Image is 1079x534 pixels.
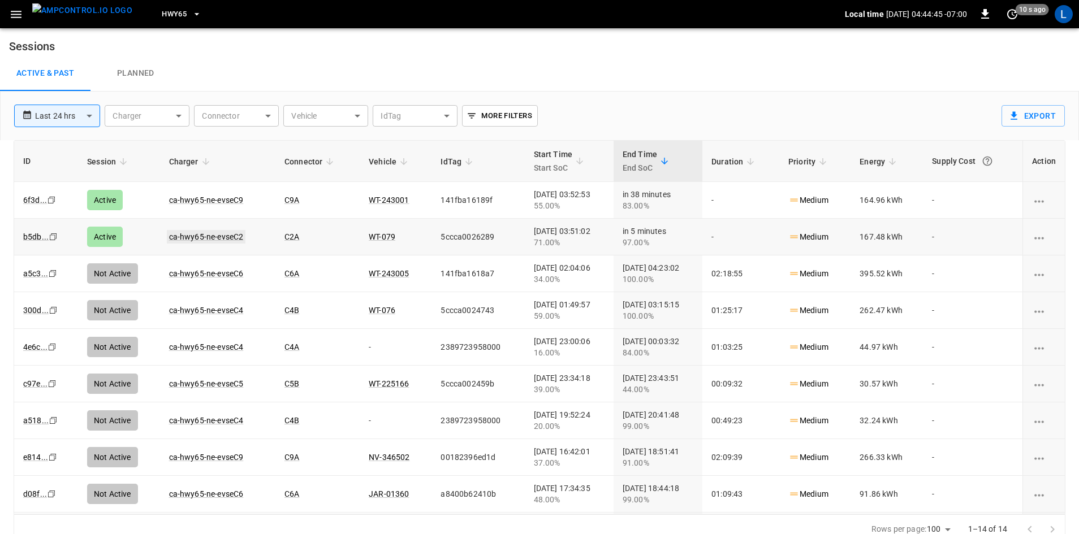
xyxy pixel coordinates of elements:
[623,384,693,395] div: 44.00%
[169,342,244,351] a: ca-hwy65-ne-evseC4
[923,219,1022,255] td: -
[860,155,900,168] span: Energy
[534,384,605,395] div: 39.00%
[1032,378,1056,389] div: charging session options
[87,410,138,431] div: Not Active
[702,476,779,513] td: 01:09:43
[369,306,395,315] a: WT-076
[87,484,138,504] div: Not Active
[284,269,299,278] a: C6A
[623,200,693,211] div: 83.00%
[623,494,693,505] div: 99.00%
[431,402,524,439] td: 2389723958000
[534,225,605,248] div: [DATE] 03:51:02
[1032,451,1056,463] div: charging session options
[788,378,828,390] p: Medium
[369,155,411,168] span: Vehicle
[284,489,299,498] a: C6A
[162,8,187,21] span: HWY65
[788,194,828,206] p: Medium
[284,453,299,462] a: C9A
[47,377,58,390] div: copy
[923,402,1022,439] td: -
[169,155,213,168] span: Charger
[702,366,779,402] td: 00:09:32
[14,140,1065,514] div: sessions table
[534,420,605,432] div: 20.00%
[534,189,605,211] div: [DATE] 03:52:53
[23,342,48,351] a: 4e6c...
[977,151,998,171] button: The cost of your charging session based on your supply rates
[623,347,693,358] div: 84.00%
[169,379,244,388] a: ca-hwy65-ne-evseC5
[534,273,605,285] div: 34.00%
[886,8,967,20] p: [DATE] 04:44:45 -07:00
[534,299,605,322] div: [DATE] 01:49:57
[87,374,138,394] div: Not Active
[462,105,537,127] button: More Filters
[284,196,299,205] a: C9A
[923,329,1022,366] td: -
[48,267,59,280] div: copy
[623,161,657,175] p: End SoC
[169,453,244,462] a: ca-hwy65-ne-evseC9
[46,488,58,500] div: copy
[788,155,830,168] span: Priority
[923,182,1022,219] td: -
[534,457,605,468] div: 37.00%
[87,227,123,247] div: Active
[1032,231,1056,242] div: charging session options
[48,304,59,316] div: copy
[851,439,923,476] td: 266.33 kWh
[788,488,828,500] p: Medium
[1003,5,1021,23] button: set refresh interval
[623,483,693,505] div: [DATE] 18:44:18
[623,299,693,322] div: [DATE] 03:15:15
[1032,268,1056,279] div: charging session options
[788,305,828,316] p: Medium
[48,231,59,243] div: copy
[14,141,78,182] th: ID
[845,8,884,20] p: Local time
[87,337,138,357] div: Not Active
[1032,194,1056,206] div: charging session options
[431,219,524,255] td: 5ccca0026289
[702,402,779,439] td: 00:49:23
[157,3,206,25] button: HWY65
[1032,305,1056,316] div: charging session options
[534,483,605,505] div: [DATE] 17:34:35
[1032,341,1056,353] div: charging session options
[623,446,693,468] div: [DATE] 18:51:41
[87,190,123,210] div: Active
[932,151,1013,171] div: Supply Cost
[534,237,605,248] div: 71.00%
[702,329,779,366] td: 01:03:25
[169,306,244,315] a: ca-hwy65-ne-evseC4
[87,263,138,284] div: Not Active
[431,292,524,329] td: 5ccca0024743
[788,268,828,280] p: Medium
[623,372,693,395] div: [DATE] 23:43:51
[1055,5,1073,23] div: profile-icon
[534,147,573,175] div: Start Time
[23,306,49,315] a: 300d...
[851,329,923,366] td: 44.97 kWh
[90,55,181,92] a: Planned
[534,161,573,175] p: Start SoC
[534,336,605,358] div: [DATE] 23:00:06
[431,439,524,476] td: 00182396ed1d
[431,182,524,219] td: 141fba16189f
[534,147,588,175] span: Start TimeStart SoC
[369,196,409,205] a: WT-243001
[46,194,58,206] div: copy
[534,347,605,358] div: 16.00%
[851,255,923,292] td: 395.52 kWh
[23,232,49,241] a: b5db...
[431,476,524,513] td: a8400b62410b
[284,306,299,315] a: C4B
[623,237,693,248] div: 97.00%
[851,219,923,255] td: 167.48 kWh
[1032,415,1056,426] div: charging session options
[48,451,59,463] div: copy
[23,416,49,425] a: a518...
